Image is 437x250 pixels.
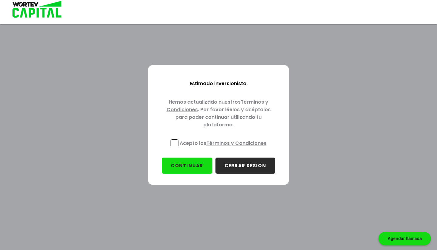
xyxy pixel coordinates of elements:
[180,139,266,147] p: Acepto los
[162,158,212,174] button: CONTINUAR
[378,232,431,245] div: Agendar llamada
[206,140,266,147] a: Términos y Condiciones
[158,93,279,135] p: Hemos actualizado nuestros . Por favor léelos y acéptalos para poder continuar utilizando tu plat...
[215,158,275,174] button: CERRAR SESION
[158,75,279,93] p: Estimado inversionista:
